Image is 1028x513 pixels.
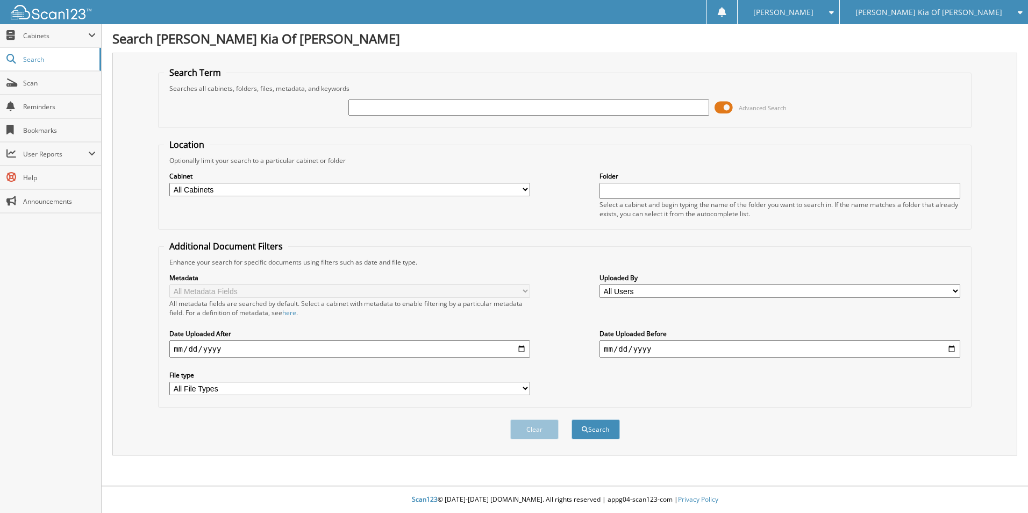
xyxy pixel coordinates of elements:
input: start [169,340,530,358]
span: User Reports [23,149,88,159]
span: Search [23,55,94,64]
label: Cabinet [169,172,530,181]
div: Enhance your search for specific documents using filters such as date and file type. [164,258,966,267]
a: here [282,308,296,317]
span: Scan [23,79,96,88]
span: [PERSON_NAME] Kia Of [PERSON_NAME] [855,9,1002,16]
label: File type [169,370,530,380]
span: Reminders [23,102,96,111]
legend: Search Term [164,67,226,79]
div: Optionally limit your search to a particular cabinet or folder [164,156,966,165]
h1: Search [PERSON_NAME] Kia Of [PERSON_NAME] [112,30,1017,47]
label: Metadata [169,273,530,282]
span: Advanced Search [739,104,787,112]
img: scan123-logo-white.svg [11,5,91,19]
input: end [599,340,960,358]
span: [PERSON_NAME] [753,9,813,16]
label: Date Uploaded Before [599,329,960,338]
legend: Additional Document Filters [164,240,288,252]
label: Uploaded By [599,273,960,282]
a: Privacy Policy [678,495,718,504]
span: Cabinets [23,31,88,40]
span: Bookmarks [23,126,96,135]
div: Select a cabinet and begin typing the name of the folder you want to search in. If the name match... [599,200,960,218]
legend: Location [164,139,210,151]
label: Date Uploaded After [169,329,530,338]
span: Announcements [23,197,96,206]
div: © [DATE]-[DATE] [DOMAIN_NAME]. All rights reserved | appg04-scan123-com | [102,487,1028,513]
button: Search [572,419,620,439]
div: Searches all cabinets, folders, files, metadata, and keywords [164,84,966,93]
div: All metadata fields are searched by default. Select a cabinet with metadata to enable filtering b... [169,299,530,317]
span: Scan123 [412,495,438,504]
label: Folder [599,172,960,181]
button: Clear [510,419,559,439]
span: Help [23,173,96,182]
